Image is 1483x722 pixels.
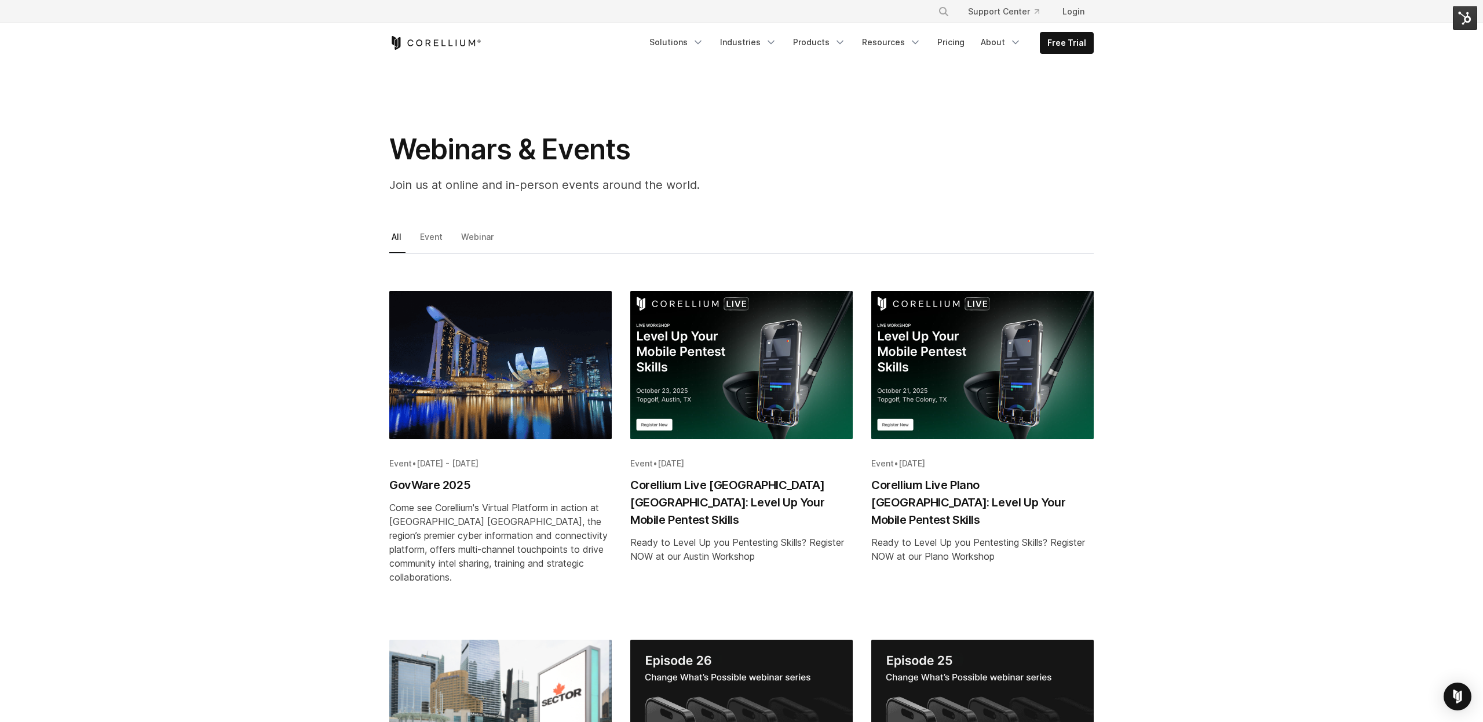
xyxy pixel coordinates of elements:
span: Event [630,458,653,468]
div: Come see Corellium's Virtual Platform in action at [GEOGRAPHIC_DATA] [GEOGRAPHIC_DATA], the regio... [389,501,612,584]
h2: Corellium Live [GEOGRAPHIC_DATA] [GEOGRAPHIC_DATA]: Level Up Your Mobile Pentest Skills [630,476,853,528]
div: Open Intercom Messenger [1444,683,1471,710]
div: Ready to Level Up you Pentesting Skills? Register NOW at our Austin Workshop [630,535,853,563]
a: About [974,32,1028,53]
span: Event [871,458,894,468]
a: Products [786,32,853,53]
img: Corellium Live Austin TX: Level Up Your Mobile Pentest Skills [630,291,853,439]
h1: Webinars & Events [389,132,853,167]
a: Pricing [930,32,971,53]
span: [DATE] [898,458,925,468]
a: Free Trial [1040,32,1093,53]
div: • [630,458,853,469]
button: Search [933,1,954,22]
a: Industries [713,32,784,53]
div: • [871,458,1094,469]
div: Navigation Menu [642,32,1094,54]
span: [DATE] [658,458,684,468]
p: Join us at online and in-person events around the world. [389,176,853,194]
span: Event [389,458,412,468]
img: GovWare 2025 [389,291,612,439]
a: Solutions [642,32,711,53]
a: Event [418,229,447,253]
h2: GovWare 2025 [389,476,612,494]
img: HubSpot Tools Menu Toggle [1453,6,1477,30]
a: Blog post summary: Corellium Live Austin TX: Level Up Your Mobile Pentest Skills [630,291,853,621]
div: Ready to Level Up you Pentesting Skills? Register NOW at our Plano Workshop [871,535,1094,563]
span: [DATE] - [DATE] [417,458,478,468]
div: Navigation Menu [924,1,1094,22]
a: Corellium Home [389,36,481,50]
h2: Corellium Live Plano [GEOGRAPHIC_DATA]: Level Up Your Mobile Pentest Skills [871,476,1094,528]
div: • [389,458,612,469]
a: Webinar [459,229,498,253]
a: All [389,229,406,253]
a: Login [1053,1,1094,22]
a: Blog post summary: Corellium Live Plano TX: Level Up Your Mobile Pentest Skills [871,291,1094,621]
a: Resources [855,32,928,53]
a: Blog post summary: GovWare 2025 [389,291,612,621]
a: Support Center [959,1,1049,22]
img: Corellium Live Plano TX: Level Up Your Mobile Pentest Skills [871,291,1094,439]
